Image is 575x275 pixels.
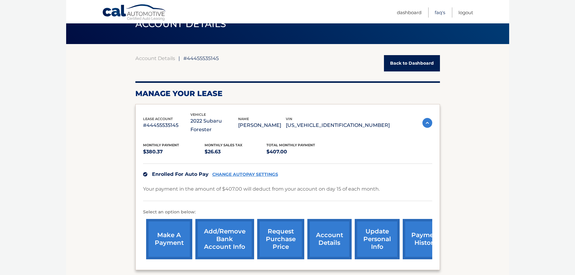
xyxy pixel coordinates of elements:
span: Monthly sales Tax [205,143,242,147]
p: [PERSON_NAME] [238,121,286,130]
span: | [178,55,180,61]
span: vehicle [190,112,206,117]
a: Cal Automotive [102,4,167,22]
h2: Manage Your Lease [135,89,440,98]
p: 2022 Subaru Forester [190,117,238,134]
img: check.svg [143,172,147,176]
a: Dashboard [397,7,421,18]
a: Add/Remove bank account info [195,219,254,259]
p: [US_VEHICLE_IDENTIFICATION_NUMBER] [286,121,390,130]
p: Your payment in the amount of $407.00 will deduct from your account on day 15 of each month. [143,185,380,193]
p: $380.37 [143,148,205,156]
span: name [238,117,249,121]
a: CHANGE AUTOPAY SETTINGS [212,172,278,177]
p: Select an option below: [143,208,432,216]
p: $407.00 [266,148,328,156]
span: lease account [143,117,173,121]
a: payment history [403,219,449,259]
span: Total Monthly Payment [266,143,315,147]
span: ACCOUNT DETAILS [135,18,226,30]
a: Back to Dashboard [384,55,440,71]
a: Logout [458,7,473,18]
a: FAQ's [435,7,445,18]
img: accordion-active.svg [422,118,432,128]
a: request purchase price [257,219,304,259]
a: account details [307,219,352,259]
a: Account Details [135,55,175,61]
span: #44455535145 [183,55,219,61]
p: #44455535145 [143,121,191,130]
span: vin [286,117,292,121]
a: make a payment [146,219,192,259]
span: Monthly Payment [143,143,179,147]
span: Enrolled For Auto Pay [152,171,209,177]
a: update personal info [355,219,400,259]
p: $26.63 [205,148,266,156]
